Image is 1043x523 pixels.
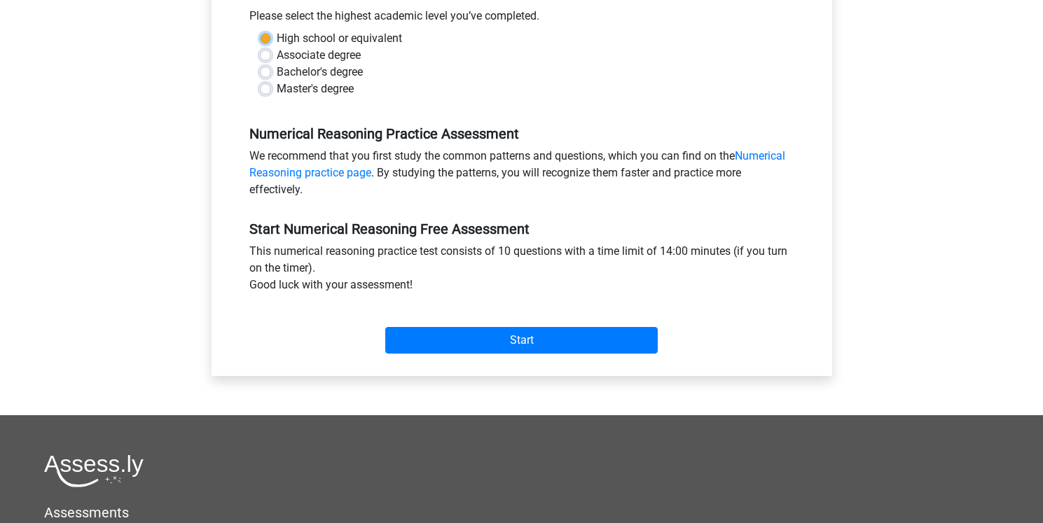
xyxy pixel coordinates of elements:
img: Assessly logo [44,454,144,487]
h5: Numerical Reasoning Practice Assessment [249,125,794,142]
h5: Start Numerical Reasoning Free Assessment [249,221,794,237]
div: This numerical reasoning practice test consists of 10 questions with a time limit of 14:00 minute... [239,243,805,299]
input: Start [385,327,658,354]
label: High school or equivalent [277,30,402,47]
div: We recommend that you first study the common patterns and questions, which you can find on the . ... [239,148,805,204]
label: Associate degree [277,47,361,64]
div: Please select the highest academic level you’ve completed. [239,8,805,30]
label: Master's degree [277,81,354,97]
h5: Assessments [44,504,999,521]
label: Bachelor's degree [277,64,363,81]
